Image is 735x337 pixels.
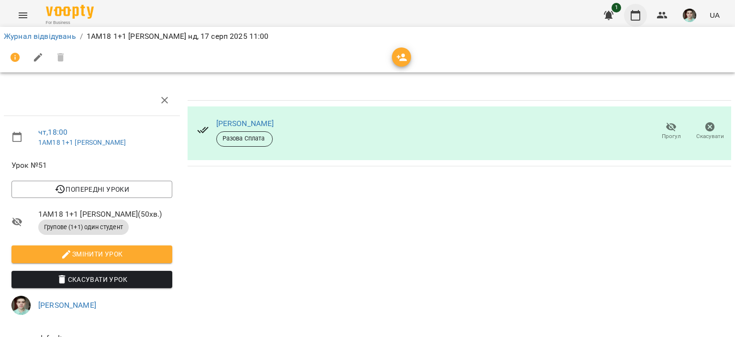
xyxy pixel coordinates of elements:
[683,9,696,22] img: 8482cb4e613eaef2b7d25a10e2b5d949.jpg
[696,132,724,140] span: Скасувати
[11,296,31,315] img: 8482cb4e613eaef2b7d25a10e2b5d949.jpg
[11,181,172,198] button: Попередні уроки
[46,5,94,19] img: Voopty Logo
[87,31,269,42] p: 1АМ18 1+1 [PERSON_NAME] нд, 17 серп 2025 11:00
[19,274,165,285] span: Скасувати Урок
[612,3,621,12] span: 1
[46,20,94,26] span: For Business
[38,209,172,220] span: 1АМ18 1+1 [PERSON_NAME] ( 50 хв. )
[11,4,34,27] button: Menu
[706,6,724,24] button: UA
[11,245,172,263] button: Змінити урок
[38,128,67,137] a: чт , 18:00
[690,118,729,145] button: Скасувати
[11,160,172,171] span: Урок №51
[19,184,165,195] span: Попередні уроки
[710,10,720,20] span: UA
[4,32,76,41] a: Журнал відвідувань
[38,223,129,232] span: Групове (1+1) один студент
[38,139,126,146] a: 1АМ18 1+1 [PERSON_NAME]
[216,119,274,128] a: [PERSON_NAME]
[11,271,172,288] button: Скасувати Урок
[19,248,165,260] span: Змінити урок
[38,301,96,310] a: [PERSON_NAME]
[662,132,681,140] span: Прогул
[4,31,731,42] nav: breadcrumb
[217,134,272,143] span: Разова Сплата
[652,118,690,145] button: Прогул
[80,31,83,42] li: /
